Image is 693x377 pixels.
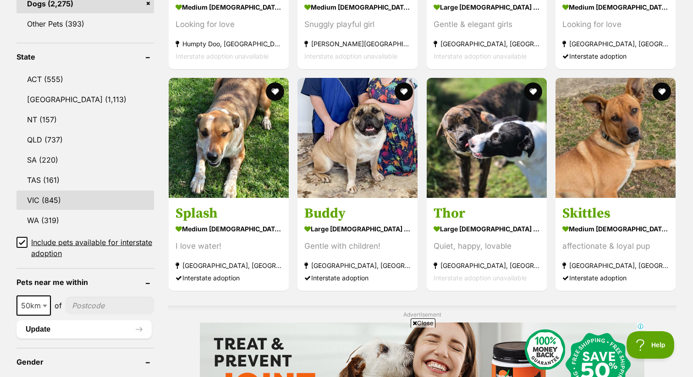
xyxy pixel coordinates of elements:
strong: medium [DEMOGRAPHIC_DATA] Dog [562,0,669,14]
span: Interstate adoption unavailable [434,52,527,60]
a: Other Pets (393) [16,14,154,33]
div: Interstate adoption [562,272,669,284]
strong: large [DEMOGRAPHIC_DATA] Dog [304,222,411,235]
h3: Splash [176,205,282,222]
div: affectionate & loyal pup [562,240,669,252]
div: Interstate adoption [176,272,282,284]
div: Looking for love [176,18,282,31]
strong: [PERSON_NAME][GEOGRAPHIC_DATA], [GEOGRAPHIC_DATA] [304,38,411,50]
img: Thor - Mastiff Dog [427,78,547,198]
iframe: Advertisement [124,331,569,372]
div: Interstate adoption [562,50,669,62]
strong: medium [DEMOGRAPHIC_DATA] Dog [176,222,282,235]
strong: medium [DEMOGRAPHIC_DATA] Dog [176,0,282,14]
strong: [GEOGRAPHIC_DATA], [GEOGRAPHIC_DATA] [176,259,282,272]
button: favourite [395,82,413,101]
a: [GEOGRAPHIC_DATA] (1,113) [16,90,154,109]
button: favourite [266,82,284,101]
a: Splash medium [DEMOGRAPHIC_DATA] Dog I love water! [GEOGRAPHIC_DATA], [GEOGRAPHIC_DATA] Interstat... [169,198,289,291]
h3: Skittles [562,205,669,222]
button: favourite [524,82,542,101]
strong: [GEOGRAPHIC_DATA], [GEOGRAPHIC_DATA] [434,38,540,50]
a: ACT (555) [16,70,154,89]
a: Buddy large [DEMOGRAPHIC_DATA] Dog Gentle with children! [GEOGRAPHIC_DATA], [GEOGRAPHIC_DATA] Int... [297,198,418,291]
header: Gender [16,358,154,366]
input: postcode [66,297,154,314]
strong: medium [DEMOGRAPHIC_DATA] Dog [304,0,411,14]
h3: Thor [434,205,540,222]
span: Interstate adoption unavailable [304,52,397,60]
span: 50km [16,295,51,316]
div: Gentle & elegant girls [434,18,540,31]
strong: Humpty Doo, [GEOGRAPHIC_DATA] [176,38,282,50]
header: Pets near me within [16,278,154,286]
a: SA (220) [16,150,154,169]
span: of [55,300,62,311]
a: VIC (845) [16,191,154,210]
button: favourite [653,82,671,101]
span: 50km [17,299,50,312]
div: Interstate adoption [304,272,411,284]
iframe: Help Scout Beacon - Open [627,331,675,359]
a: NT (157) [16,110,154,129]
a: Thor large [DEMOGRAPHIC_DATA] Dog Quiet, happy, lovable [GEOGRAPHIC_DATA], [GEOGRAPHIC_DATA] Inte... [427,198,547,291]
strong: [GEOGRAPHIC_DATA], [GEOGRAPHIC_DATA] [562,38,669,50]
a: TAS (161) [16,170,154,190]
header: State [16,53,154,61]
span: Interstate adoption unavailable [176,52,269,60]
a: WA (319) [16,211,154,230]
strong: large [DEMOGRAPHIC_DATA] Dog [434,0,540,14]
button: Update [16,320,152,339]
strong: [GEOGRAPHIC_DATA], [GEOGRAPHIC_DATA] [304,259,411,272]
div: I love water! [176,240,282,252]
strong: medium [DEMOGRAPHIC_DATA] Dog [562,222,669,235]
div: Quiet, happy, lovable [434,240,540,252]
span: Interstate adoption unavailable [434,274,527,282]
div: Snuggly playful girl [304,18,411,31]
img: Skittles - Australian Cattle Dog [555,78,676,198]
div: Gentle with children! [304,240,411,252]
span: Close [411,318,435,328]
span: Include pets available for interstate adoption [31,237,154,259]
img: Splash - Cattle Dog x Kelpie Dog [169,78,289,198]
strong: [GEOGRAPHIC_DATA], [GEOGRAPHIC_DATA] [434,259,540,272]
strong: large [DEMOGRAPHIC_DATA] Dog [434,222,540,235]
div: Looking for love [562,18,669,31]
a: Skittles medium [DEMOGRAPHIC_DATA] Dog affectionate & loyal pup [GEOGRAPHIC_DATA], [GEOGRAPHIC_DA... [555,198,676,291]
a: QLD (737) [16,130,154,149]
a: Include pets available for interstate adoption [16,237,154,259]
strong: [GEOGRAPHIC_DATA], [GEOGRAPHIC_DATA] [562,259,669,272]
img: Buddy - Australian Bulldog x Bullmastiff Dog [297,78,418,198]
h3: Buddy [304,205,411,222]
